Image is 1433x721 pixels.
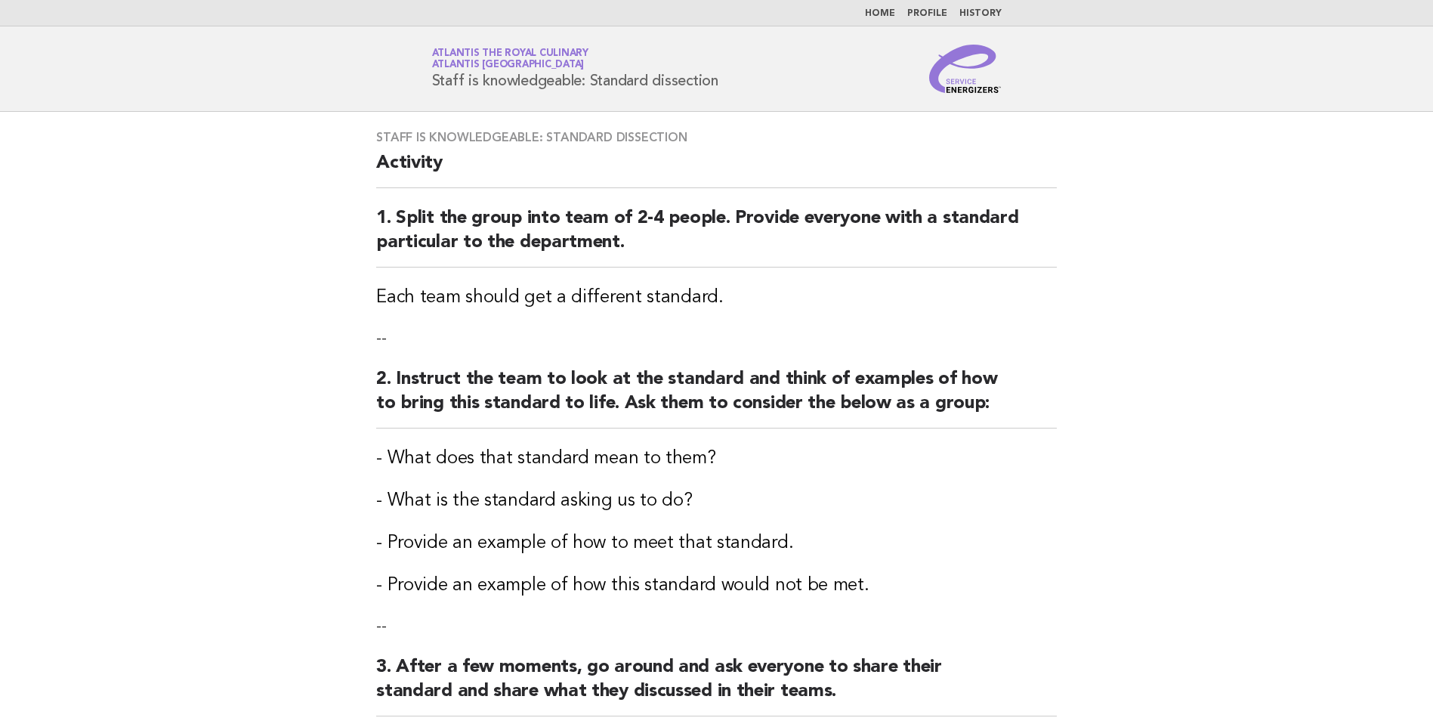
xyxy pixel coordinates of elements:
h3: Staff is knowledgeable: Standard dissection [376,130,1057,145]
h2: 2. Instruct the team to look at the standard and think of examples of how to bring this standard ... [376,367,1057,429]
p: -- [376,616,1057,637]
h3: Each team should get a different standard. [376,286,1057,310]
h2: 1. Split the group into team of 2-4 people. Provide everyone with a standard particular to the de... [376,206,1057,268]
p: -- [376,328,1057,349]
h3: - Provide an example of how this standard would not be met. [376,574,1057,598]
a: Home [865,9,895,18]
span: Atlantis [GEOGRAPHIC_DATA] [432,60,585,70]
a: History [959,9,1002,18]
img: Service Energizers [929,45,1002,93]
h1: Staff is knowledgeable: Standard dissection [432,49,718,88]
h3: - What does that standard mean to them? [376,447,1057,471]
h3: - What is the standard asking us to do? [376,489,1057,513]
a: Atlantis the Royal CulinaryAtlantis [GEOGRAPHIC_DATA] [432,48,588,70]
h3: - Provide an example of how to meet that standard. [376,531,1057,555]
h2: Activity [376,151,1057,188]
a: Profile [907,9,947,18]
h2: 3. After a few moments, go around and ask everyone to share their standard and share what they di... [376,655,1057,716]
